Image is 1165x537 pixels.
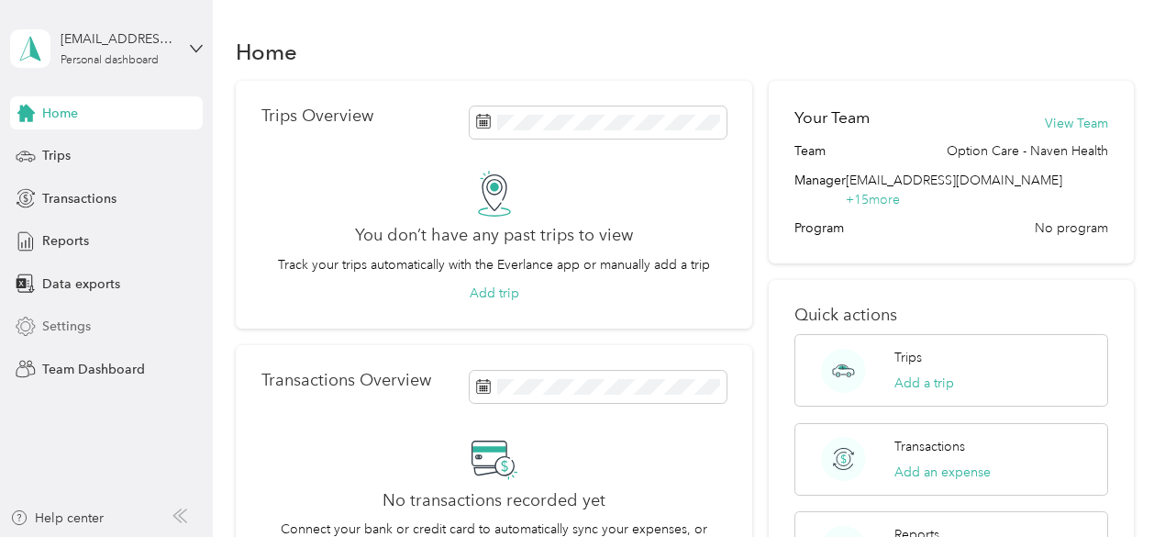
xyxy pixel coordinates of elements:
span: + 15 more [846,192,900,207]
span: [EMAIL_ADDRESS][DOMAIN_NAME] [846,173,1062,188]
h2: Your Team [794,106,870,129]
span: No program [1035,218,1108,238]
span: Home [42,104,78,123]
div: Personal dashboard [61,55,159,66]
span: Trips [42,146,71,165]
span: Option Care - Naven Health [947,141,1108,161]
span: Settings [42,317,91,336]
button: Help center [10,509,104,528]
div: [EMAIL_ADDRESS][DOMAIN_NAME] [61,29,175,49]
span: Program [794,218,844,238]
span: Team [794,141,826,161]
button: Add a trip [894,374,954,393]
p: Track your trips automatically with the Everlance app or manually add a trip [278,255,710,274]
span: Data exports [42,274,120,294]
button: Add an expense [894,463,991,482]
h2: No transactions recorded yet [383,491,605,510]
p: Transactions [894,437,965,456]
iframe: Everlance-gr Chat Button Frame [1062,434,1165,537]
span: Team Dashboard [42,360,145,379]
h2: You don’t have any past trips to view [355,226,633,245]
p: Quick actions [794,306,1108,325]
button: Add trip [470,284,519,303]
button: View Team [1045,114,1108,133]
p: Trips Overview [261,106,373,126]
span: Transactions [42,189,116,208]
span: Manager [794,171,846,209]
p: Trips [894,348,922,367]
span: Reports [42,231,89,251]
p: Transactions Overview [261,371,431,390]
h1: Home [236,42,297,62]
